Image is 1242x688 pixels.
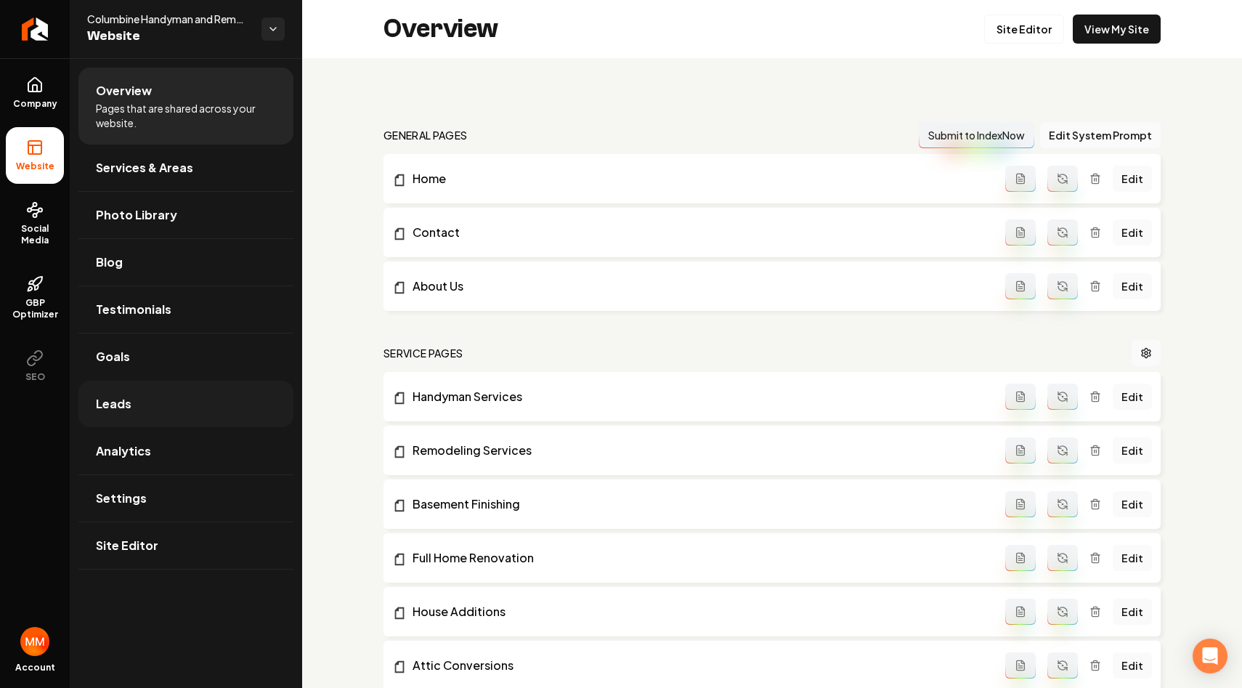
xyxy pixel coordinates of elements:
[392,495,1005,513] a: Basement Finishing
[1113,599,1152,625] a: Edit
[96,206,177,224] span: Photo Library
[22,17,49,41] img: Rebolt Logo
[96,159,193,177] span: Services & Areas
[78,286,293,333] a: Testimonials
[392,278,1005,295] a: About Us
[1005,437,1036,464] button: Add admin page prompt
[6,223,64,246] span: Social Media
[96,348,130,365] span: Goals
[1113,545,1152,571] a: Edit
[392,549,1005,567] a: Full Home Renovation
[383,346,463,360] h2: Service Pages
[96,301,171,318] span: Testimonials
[1073,15,1161,44] a: View My Site
[1113,219,1152,246] a: Edit
[96,395,131,413] span: Leads
[1040,122,1161,148] button: Edit System Prompt
[383,15,498,44] h2: Overview
[1005,166,1036,192] button: Add admin page prompt
[392,442,1005,459] a: Remodeling Services
[1005,652,1036,679] button: Add admin page prompt
[1005,273,1036,299] button: Add admin page prompt
[1113,166,1152,192] a: Edit
[78,428,293,474] a: Analytics
[96,254,123,271] span: Blog
[78,381,293,427] a: Leads
[78,475,293,522] a: Settings
[1005,599,1036,625] button: Add admin page prompt
[6,65,64,121] a: Company
[78,145,293,191] a: Services & Areas
[96,490,147,507] span: Settings
[919,122,1034,148] button: Submit to IndexNow
[392,224,1005,241] a: Contact
[392,657,1005,674] a: Attic Conversions
[20,371,51,383] span: SEO
[6,264,64,332] a: GBP Optimizer
[1113,273,1152,299] a: Edit
[78,333,293,380] a: Goals
[1005,219,1036,246] button: Add admin page prompt
[1113,491,1152,517] a: Edit
[78,192,293,238] a: Photo Library
[6,338,64,394] button: SEO
[392,170,1005,187] a: Home
[392,388,1005,405] a: Handyman Services
[15,662,55,673] span: Account
[6,297,64,320] span: GBP Optimizer
[1113,437,1152,464] a: Edit
[96,537,158,554] span: Site Editor
[20,627,49,656] button: Open user button
[984,15,1064,44] a: Site Editor
[1005,545,1036,571] button: Add admin page prompt
[383,128,468,142] h2: general pages
[6,190,64,258] a: Social Media
[96,82,152,100] span: Overview
[10,161,60,172] span: Website
[96,101,276,130] span: Pages that are shared across your website.
[20,627,49,656] img: Matthew Meyer
[78,239,293,286] a: Blog
[96,442,151,460] span: Analytics
[7,98,63,110] span: Company
[392,603,1005,620] a: House Additions
[78,522,293,569] a: Site Editor
[1005,491,1036,517] button: Add admin page prompt
[1193,639,1227,673] div: Open Intercom Messenger
[87,26,250,46] span: Website
[1005,384,1036,410] button: Add admin page prompt
[87,12,250,26] span: Columbine Handyman and Remodeling llc
[1113,652,1152,679] a: Edit
[1113,384,1152,410] a: Edit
